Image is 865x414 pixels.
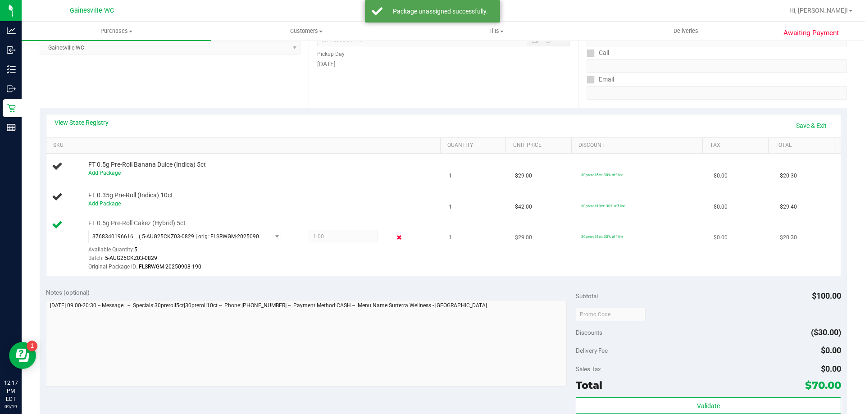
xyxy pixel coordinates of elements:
inline-svg: Inbound [7,45,16,55]
span: Subtotal [576,292,598,300]
span: Deliveries [661,27,710,35]
a: Unit Price [513,142,568,149]
span: FT 0.5g Pre-Roll Cakez (Hybrid) 5ct [88,219,186,227]
inline-svg: Retail [7,104,16,113]
label: Email [587,73,614,86]
span: $20.30 [780,172,797,180]
div: [DATE] [317,59,569,69]
label: Call [587,46,609,59]
span: $0.00 [714,233,728,242]
span: FT 0.5g Pre-Roll Banana Dulce (Indica) 5ct [88,160,206,169]
a: Customers [211,22,401,41]
span: $29.40 [780,203,797,211]
span: Discounts [576,324,602,341]
label: Pickup Day [317,50,345,58]
span: 3768340196616653 [92,233,139,240]
span: Hi, [PERSON_NAME]! [789,7,848,14]
span: ( 5-AUG25CKZ03-0829 | orig: FLSRWGM-20250908-190 ) [139,233,265,240]
button: Validate [576,397,841,414]
span: 5 [134,246,137,253]
input: Format: (999) 999-9999 [587,59,847,73]
span: 5-AUG25CKZ03-0829 [105,255,157,261]
span: 1 [449,172,452,180]
a: SKU [53,142,437,149]
a: Discount [578,142,699,149]
span: $100.00 [812,291,841,300]
a: Purchases [22,22,211,41]
span: FT 0.35g Pre-Roll (Indica) 10ct [88,191,173,200]
span: FLSRWGM-20250908-190 [139,264,201,270]
div: Package unassigned successfully. [387,7,493,16]
span: Original Package ID: [88,264,137,270]
a: Save & Exit [790,118,833,133]
span: $0.00 [821,346,841,355]
a: Add Package [88,200,121,207]
p: 12:17 PM EDT [4,379,18,403]
span: ($30.00) [811,328,841,337]
a: Deliveries [591,22,781,41]
a: Tax [710,142,765,149]
input: Promo Code [576,308,646,321]
span: select [269,230,280,243]
span: $42.00 [515,203,532,211]
a: Add Package [88,170,121,176]
span: $0.00 [714,203,728,211]
span: $70.00 [805,379,841,391]
span: Tills [401,27,590,35]
span: 1 [449,203,452,211]
inline-svg: Outbound [7,84,16,93]
iframe: Resource center unread badge [27,341,37,351]
span: Purchases [22,27,211,35]
span: $29.00 [515,172,532,180]
span: Awaiting Payment [783,28,839,38]
inline-svg: Analytics [7,26,16,35]
span: Notes (optional) [46,289,90,296]
iframe: Resource center [9,342,36,369]
a: View State Registry [55,118,109,127]
span: Customers [212,27,401,35]
span: Validate [697,402,720,409]
a: Quantity [447,142,502,149]
p: 09/19 [4,403,18,410]
span: 30preroll5ct: 30% off line [581,234,623,239]
a: Total [775,142,830,149]
span: $0.00 [714,172,728,180]
span: Sales Tax [576,365,601,373]
span: Gainesville WC [70,7,114,14]
span: 30preroll5ct: 30% off line [581,173,623,177]
span: Total [576,379,602,391]
span: 30preroll10ct: 30% off line [581,204,625,208]
span: $0.00 [821,364,841,373]
span: Batch: [88,255,104,261]
inline-svg: Reports [7,123,16,132]
div: Available Quantity: [88,243,291,261]
span: Delivery Fee [576,347,608,354]
a: Tills [401,22,591,41]
inline-svg: Inventory [7,65,16,74]
span: $29.00 [515,233,532,242]
span: 1 [449,233,452,242]
span: $20.30 [780,233,797,242]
